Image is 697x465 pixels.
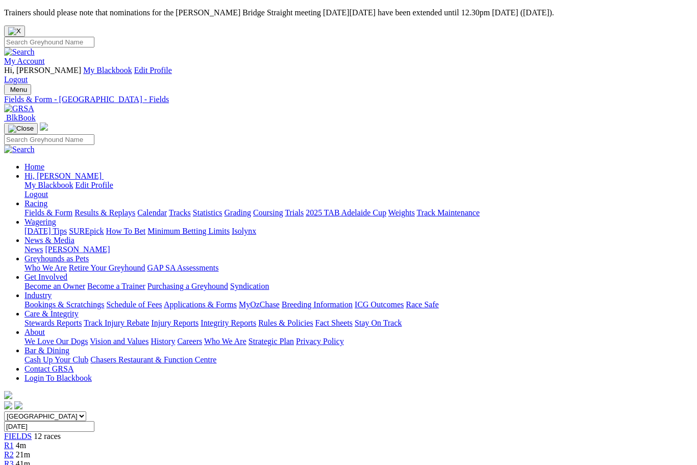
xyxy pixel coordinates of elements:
a: FIELDS [4,432,32,440]
span: Hi, [PERSON_NAME] [4,66,81,75]
a: Grading [225,208,251,217]
a: Chasers Restaurant & Function Centre [90,355,216,364]
span: 12 races [34,432,61,440]
a: Cash Up Your Club [24,355,88,364]
button: Toggle navigation [4,123,38,134]
a: ICG Outcomes [355,300,404,309]
a: Wagering [24,217,56,226]
a: Racing [24,199,47,208]
a: Fact Sheets [315,319,353,327]
a: Retire Your Greyhound [69,263,145,272]
a: Statistics [193,208,222,217]
a: Fields & Form [24,208,72,217]
img: GRSA [4,104,34,113]
a: We Love Our Dogs [24,337,88,346]
img: X [8,27,21,35]
a: Logout [24,190,48,199]
a: News & Media [24,236,74,244]
input: Search [4,37,94,47]
a: Fields & Form - [GEOGRAPHIC_DATA] - Fields [4,95,693,104]
div: About [24,337,693,346]
a: Tracks [169,208,191,217]
a: R2 [4,450,14,459]
img: logo-grsa-white.png [40,123,48,131]
img: Search [4,47,35,57]
a: Stewards Reports [24,319,82,327]
a: Bar & Dining [24,346,69,355]
img: facebook.svg [4,401,12,409]
a: Schedule of Fees [106,300,162,309]
div: News & Media [24,245,693,254]
a: About [24,328,45,336]
div: Industry [24,300,693,309]
div: Hi, [PERSON_NAME] [24,181,693,199]
a: Careers [177,337,202,346]
a: Greyhounds as Pets [24,254,89,263]
a: BlkBook [4,113,36,122]
a: Race Safe [406,300,438,309]
div: Bar & Dining [24,355,693,364]
div: Care & Integrity [24,319,693,328]
a: Get Involved [24,273,67,281]
a: How To Bet [106,227,146,235]
input: Select date [4,421,94,432]
a: My Blackbook [83,66,132,75]
img: logo-grsa-white.png [4,391,12,399]
a: SUREpick [69,227,104,235]
a: MyOzChase [239,300,280,309]
a: Login To Blackbook [24,374,92,382]
a: Home [24,162,44,171]
img: Search [4,145,35,154]
a: Hi, [PERSON_NAME] [24,172,104,180]
a: Who We Are [24,263,67,272]
a: Edit Profile [134,66,172,75]
a: [PERSON_NAME] [45,245,110,254]
a: Industry [24,291,52,300]
div: My Account [4,66,693,84]
div: Wagering [24,227,693,236]
a: My Blackbook [24,181,73,189]
a: Who We Are [204,337,246,346]
a: Become an Owner [24,282,85,290]
img: twitter.svg [14,401,22,409]
span: BlkBook [6,113,36,122]
a: Rules & Policies [258,319,313,327]
p: Trainers should please note that nominations for the [PERSON_NAME] Bridge Straight meeting [DATE]... [4,8,693,17]
a: Care & Integrity [24,309,79,318]
button: Close [4,26,25,37]
a: [DATE] Tips [24,227,67,235]
a: Logout [4,75,28,84]
a: Syndication [230,282,269,290]
a: Results & Replays [74,208,135,217]
a: GAP SA Assessments [147,263,219,272]
span: 4m [16,441,26,450]
div: Get Involved [24,282,693,291]
a: Trials [285,208,304,217]
span: Menu [10,86,27,93]
a: Integrity Reports [201,319,256,327]
a: Bookings & Scratchings [24,300,104,309]
a: Edit Profile [76,181,113,189]
div: Racing [24,208,693,217]
a: Stay On Track [355,319,402,327]
a: Calendar [137,208,167,217]
span: 21m [16,450,30,459]
span: Hi, [PERSON_NAME] [24,172,102,180]
a: Contact GRSA [24,364,73,373]
a: News [24,245,43,254]
a: Weights [388,208,415,217]
input: Search [4,134,94,145]
a: My Account [4,57,45,65]
a: R1 [4,441,14,450]
a: Applications & Forms [164,300,237,309]
a: Track Injury Rebate [84,319,149,327]
a: Coursing [253,208,283,217]
a: Privacy Policy [296,337,344,346]
a: Track Maintenance [417,208,480,217]
a: Isolynx [232,227,256,235]
button: Toggle navigation [4,84,31,95]
a: Minimum Betting Limits [147,227,230,235]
